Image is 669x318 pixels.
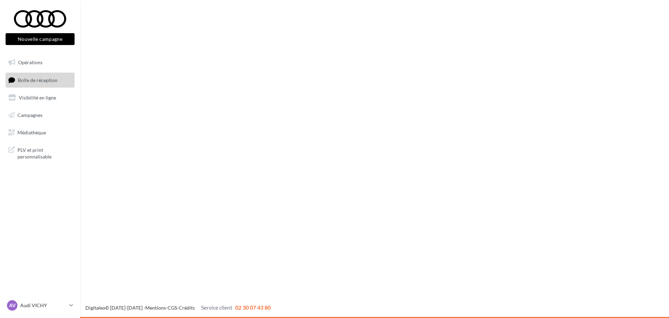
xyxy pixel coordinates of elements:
a: Crédits [179,305,195,311]
span: © [DATE]-[DATE] - - - [85,305,271,311]
a: Visibilité en ligne [4,90,76,105]
span: PLV et print personnalisable [17,145,72,160]
span: Médiathèque [17,129,46,135]
button: Nouvelle campagne [6,33,75,45]
span: Visibilité en ligne [19,95,56,101]
span: Opérations [18,59,43,65]
a: Médiathèque [4,125,76,140]
span: Service client [201,304,232,311]
a: Mentions [145,305,166,311]
a: PLV et print personnalisable [4,142,76,163]
span: AV [9,302,16,309]
span: Boîte de réception [18,77,57,83]
a: Opérations [4,55,76,70]
span: 02 30 07 43 80 [235,304,271,311]
a: Digitaleo [85,305,105,311]
span: Campagnes [17,112,43,118]
a: Boîte de réception [4,73,76,88]
a: CGS [168,305,177,311]
a: AV Audi VICHY [6,299,75,312]
a: Campagnes [4,108,76,123]
p: Audi VICHY [20,302,67,309]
